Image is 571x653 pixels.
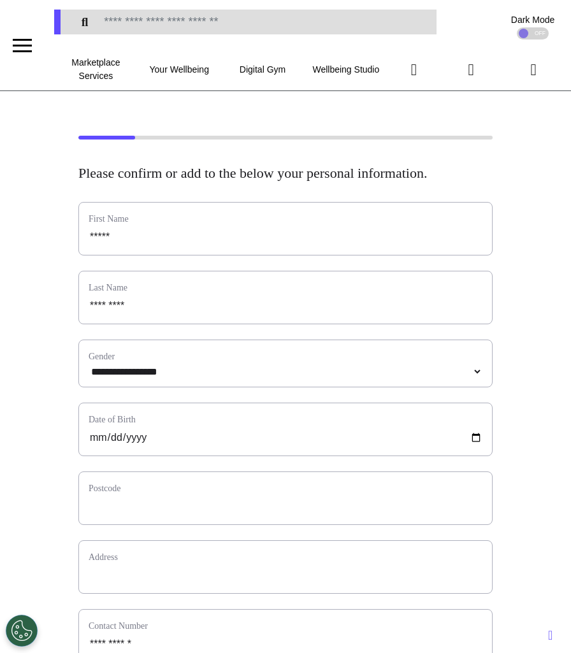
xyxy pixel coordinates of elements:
[517,27,549,39] div: OFF
[89,619,482,633] label: Contact Number
[89,350,482,363] label: Gender
[89,413,482,426] label: Date of Birth
[138,55,221,84] div: Your Wellbeing
[89,482,482,495] label: Postcode
[304,55,387,84] div: Wellbeing Studio
[6,615,38,647] button: Open Preferences
[221,55,305,84] div: Digital Gym
[54,55,138,84] div: Marketplace Services
[78,165,493,182] h2: Please confirm or add to the below your personal information.
[89,281,482,294] label: Last Name
[89,212,482,226] label: First Name
[89,550,482,564] label: Address
[511,15,554,24] div: Dark Mode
